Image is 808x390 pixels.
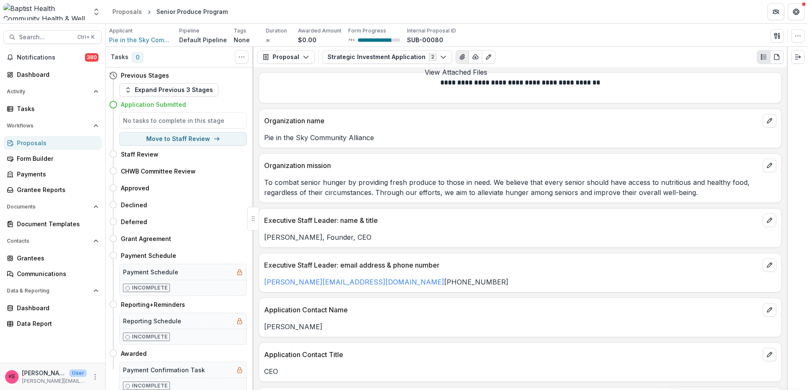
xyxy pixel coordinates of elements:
h4: Reporting+Reminders [121,300,185,309]
p: 79 % [348,37,355,43]
button: Open Activity [3,85,102,98]
p: Duration [266,27,287,35]
p: Incomplete [132,333,168,341]
h4: CHWB Committee Review [121,167,196,176]
button: Edit as form [482,50,495,64]
span: Contacts [7,238,90,244]
p: Incomplete [132,382,168,390]
p: Pie in the Sky Community Alliance [264,133,776,143]
span: Data & Reporting [7,288,90,294]
p: [PERSON_NAME], Founder, CEO [264,232,776,242]
button: Get Help [788,3,805,20]
button: edit [763,214,776,227]
h5: Payment Confirmation Task [123,366,205,374]
h4: Previous Stages [121,71,169,80]
button: Partners [767,3,784,20]
button: edit [763,114,776,127]
a: Payments [3,167,102,181]
span: Pie in the Sky Community Alliance [109,35,172,44]
button: edit [763,159,776,172]
p: Default Pipeline [179,35,227,44]
div: Communications [17,269,95,278]
p: Incomplete [132,284,168,292]
h5: Payment Schedule [123,268,178,276]
p: [PERSON_NAME] [22,368,66,377]
button: More [90,372,100,382]
div: Document Templates [17,219,95,228]
button: Move to Staff Review [119,132,247,146]
p: Executive Staff Leader: name & title [264,215,759,225]
p: Application Contact Name [264,305,759,315]
button: Notifications380 [3,51,102,64]
p: To combat senior hunger by providing fresh produce to those in need. We believe that every senior... [264,177,776,198]
div: Ctrl + K [76,32,96,42]
h4: Awarded [121,349,147,358]
a: Dashboard [3,68,102,81]
p: User [69,369,87,377]
span: Search... [19,34,72,41]
h4: Application Submitted [121,100,186,109]
div: Dashboard [17,70,95,79]
a: Data Report [3,317,102,330]
nav: breadcrumb [109,5,231,18]
div: Form Builder [17,154,95,163]
button: Proposal [257,50,315,64]
a: Grantees [3,251,102,265]
a: Proposals [109,5,145,18]
a: Proposals [3,136,102,150]
div: Data Report [17,319,95,328]
button: Open entity switcher [90,3,102,20]
button: edit [763,348,776,361]
button: PDF view [770,50,783,64]
div: Katie E [9,374,15,379]
div: Payments [17,170,95,179]
p: CEO [264,366,776,376]
span: 0 [132,52,143,62]
p: Organization name [264,116,759,126]
button: Open Data & Reporting [3,284,102,298]
div: Tasks [17,104,95,113]
button: Strategic Investment Application2 [322,50,452,64]
h4: Payment Schedule [121,251,176,260]
p: [PERSON_NAME] [264,322,776,332]
p: Internal Proposal ID [407,27,456,35]
span: Activity [7,89,90,95]
h3: Tasks [111,54,128,61]
span: Notifications [17,54,85,61]
img: Baptist Health Community Health & Well Being logo [3,3,87,20]
p: Application Contact Title [264,349,759,360]
button: Open Documents [3,200,102,214]
p: Awarded Amount [298,27,341,35]
button: Expand Previous 3 Stages [119,83,218,97]
div: Proposals [112,7,142,16]
button: Open Workflows [3,119,102,133]
p: $0.00 [298,35,317,44]
button: edit [763,303,776,317]
h5: No tasks to complete in this stage [123,116,243,125]
button: Search... [3,30,102,44]
p: [PHONE_NUMBER] [264,277,776,287]
p: Organization mission [264,160,759,171]
div: Dashboard [17,303,95,312]
button: View Attached Files [456,50,469,64]
p: None [234,35,250,44]
button: Open Contacts [3,234,102,248]
p: Applicant [109,27,133,35]
a: Communications [3,267,102,281]
a: [PERSON_NAME][EMAIL_ADDRESS][DOMAIN_NAME] [264,278,444,286]
h4: Grant Agreement [121,234,171,243]
button: Expand right [791,50,805,64]
div: Grantees [17,254,95,263]
p: Pipeline [179,27,199,35]
h4: Declined [121,200,147,209]
a: Document Templates [3,217,102,231]
span: 380 [85,53,98,62]
p: Form Progress [348,27,386,35]
a: Tasks [3,102,102,116]
p: Tags [234,27,246,35]
h4: Approved [121,184,149,192]
span: Documents [7,204,90,210]
div: Senior Produce Program [156,7,228,16]
p: SUB-00080 [407,35,443,44]
p: ∞ [266,35,270,44]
